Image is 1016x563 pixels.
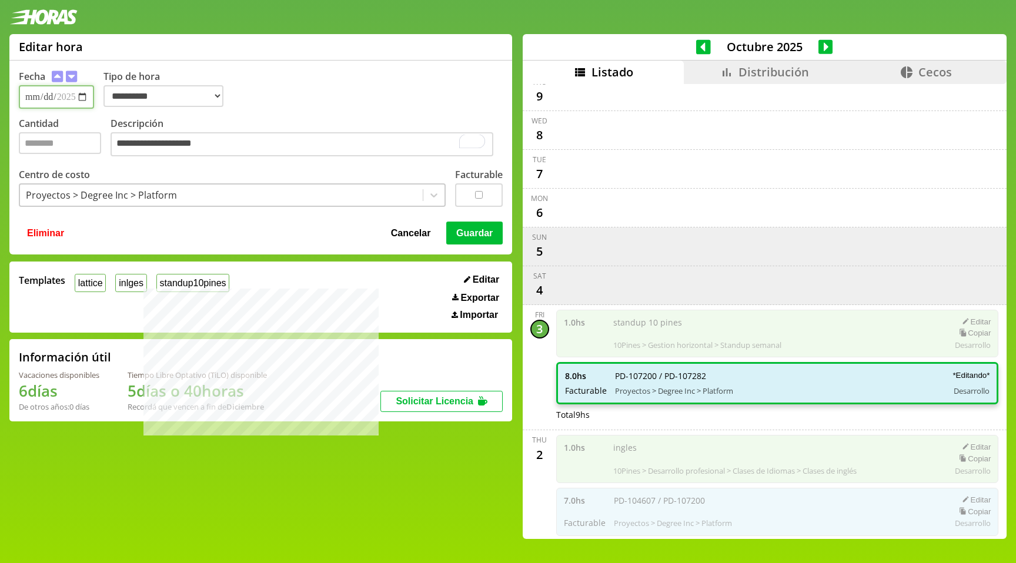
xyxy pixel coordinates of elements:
button: standup10pines [156,274,230,292]
span: Distribución [738,64,809,80]
span: Cecos [918,64,952,80]
div: Fri [535,310,544,320]
img: logotipo [9,9,78,25]
select: Tipo de hora [103,85,223,107]
button: Solicitar Licencia [380,391,503,412]
div: Vacaciones disponibles [19,370,99,380]
span: Importar [460,310,498,320]
button: Exportar [449,292,503,304]
div: 9 [530,87,549,106]
div: Tiempo Libre Optativo (TiLO) disponible [128,370,267,380]
span: Octubre 2025 [711,39,818,55]
textarea: To enrich screen reader interactions, please activate Accessibility in Grammarly extension settings [111,132,493,157]
label: Facturable [455,168,503,181]
button: inlges [115,274,146,292]
div: Total 9 hs [556,409,999,420]
div: scrollable content [523,84,1007,538]
button: lattice [75,274,106,292]
button: Guardar [446,222,503,244]
label: Centro de costo [19,168,90,181]
div: Proyectos > Degree Inc > Platform [26,189,177,202]
h2: Información útil [19,349,111,365]
span: Editar [473,274,499,285]
h1: 5 días o 40 horas [128,380,267,401]
button: Editar [460,274,503,286]
div: 3 [530,320,549,339]
div: 8 [530,126,549,145]
b: Diciembre [226,401,264,412]
div: 2 [530,445,549,464]
div: 5 [530,242,549,261]
span: Templates [19,274,65,287]
button: Eliminar [24,222,68,244]
div: Sun [532,232,547,242]
h1: 6 días [19,380,99,401]
input: Cantidad [19,132,101,154]
h1: Editar hora [19,39,83,55]
label: Cantidad [19,117,111,160]
div: 7 [530,165,549,183]
label: Tipo de hora [103,70,233,109]
div: Tue [533,155,546,165]
span: Exportar [460,293,499,303]
div: 4 [530,281,549,300]
div: De otros años: 0 días [19,401,99,412]
div: 6 [530,203,549,222]
label: Fecha [19,70,45,83]
div: Thu [532,435,547,445]
div: Wed [532,116,547,126]
button: Cancelar [387,222,435,244]
div: Mon [531,193,548,203]
span: Solicitar Licencia [396,396,473,406]
div: Sat [533,271,546,281]
label: Descripción [111,117,503,160]
span: Listado [591,64,633,80]
div: Recordá que vencen a fin de [128,401,267,412]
